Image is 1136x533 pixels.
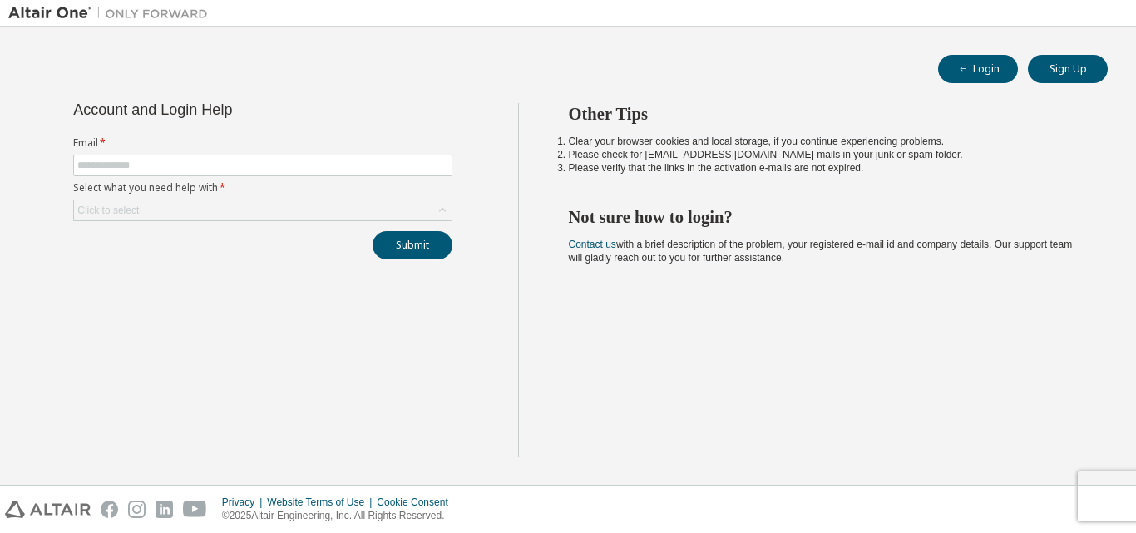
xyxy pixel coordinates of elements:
[5,501,91,518] img: altair_logo.svg
[77,204,139,217] div: Click to select
[267,496,377,509] div: Website Terms of Use
[938,55,1018,83] button: Login
[73,181,452,195] label: Select what you need help with
[73,136,452,150] label: Email
[569,161,1079,175] li: Please verify that the links in the activation e-mails are not expired.
[101,501,118,518] img: facebook.svg
[128,501,146,518] img: instagram.svg
[156,501,173,518] img: linkedin.svg
[569,135,1079,148] li: Clear your browser cookies and local storage, if you continue experiencing problems.
[222,496,267,509] div: Privacy
[377,496,457,509] div: Cookie Consent
[373,231,452,259] button: Submit
[183,501,207,518] img: youtube.svg
[222,509,458,523] p: © 2025 Altair Engineering, Inc. All Rights Reserved.
[8,5,216,22] img: Altair One
[569,239,616,250] a: Contact us
[74,200,452,220] div: Click to select
[569,239,1073,264] span: with a brief description of the problem, your registered e-mail id and company details. Our suppo...
[569,103,1079,125] h2: Other Tips
[73,103,377,116] div: Account and Login Help
[569,206,1079,228] h2: Not sure how to login?
[1028,55,1108,83] button: Sign Up
[569,148,1079,161] li: Please check for [EMAIL_ADDRESS][DOMAIN_NAME] mails in your junk or spam folder.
